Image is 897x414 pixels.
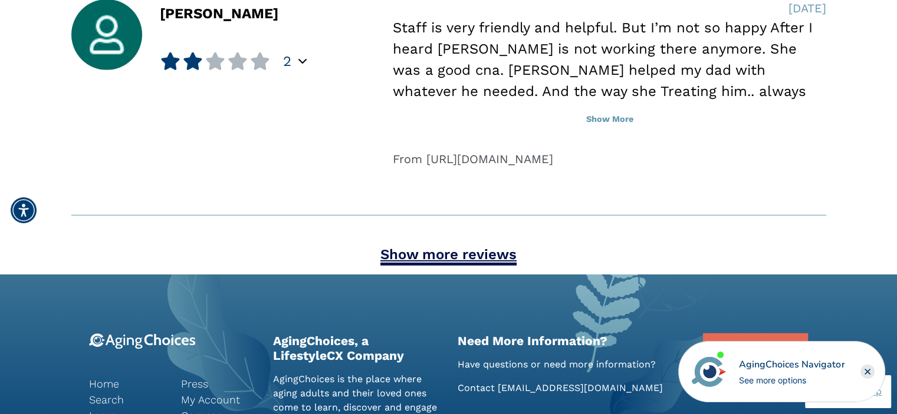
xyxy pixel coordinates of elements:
[458,381,686,395] p: Contact
[458,357,686,372] p: Have questions or need more information?
[860,365,875,379] div: Close
[498,382,663,393] a: [EMAIL_ADDRESS][DOMAIN_NAME]
[89,376,163,392] a: Home
[703,333,808,360] a: Sign In
[181,376,255,392] a: Press
[393,17,826,144] div: Staff is very friendly and helpful. But I’m not so happy After I heard [PERSON_NAME] is not worki...
[160,6,278,70] div: [PERSON_NAME]
[393,107,826,133] button: Show More
[458,333,686,348] h2: Need More Information?
[298,54,307,68] div: Popover trigger
[739,357,845,372] div: AgingChoices Navigator
[689,352,729,392] img: avatar
[380,246,517,266] a: Show more reviews
[273,333,440,363] h2: AgingChoices, a LifestyleCX Company
[11,197,37,223] div: Accessibility Menu
[283,52,291,70] span: 2
[739,374,845,386] div: See more options
[393,150,826,168] div: From [URL][DOMAIN_NAME]
[89,392,163,408] a: Search
[89,333,196,349] img: 9-logo.svg
[181,392,255,408] a: My Account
